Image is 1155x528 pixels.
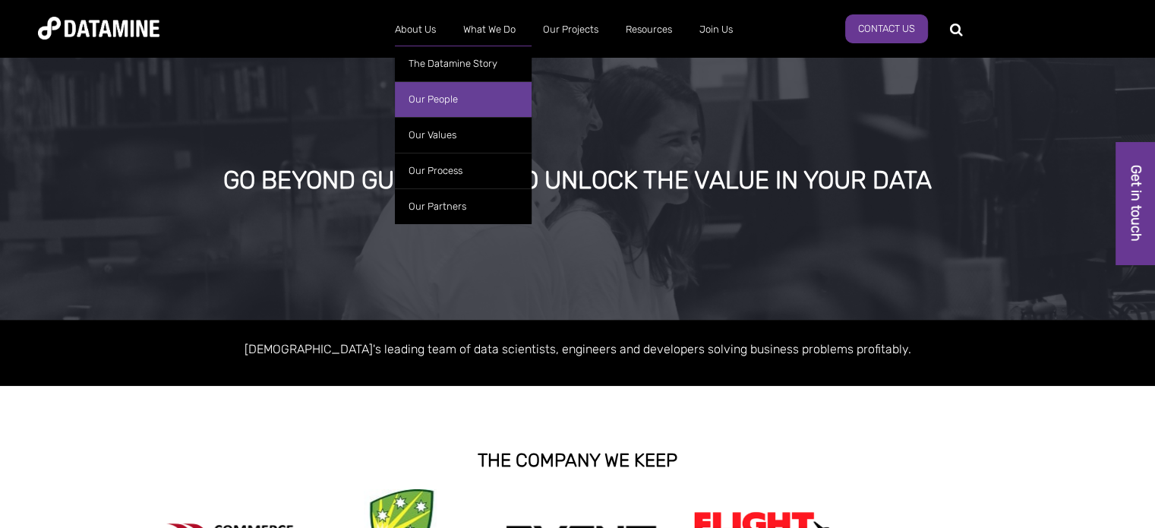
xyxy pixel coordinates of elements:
[845,14,928,43] a: Contact Us
[529,10,612,49] a: Our Projects
[1116,142,1155,264] a: Get in touch
[395,81,532,117] a: Our People
[478,450,677,471] strong: THE COMPANY WE KEEP
[38,17,159,40] img: Datamine
[395,46,532,81] a: The Datamine Story
[395,153,532,188] a: Our Process
[135,167,1021,194] div: GO BEYOND GUESSWORK TO UNLOCK THE VALUE IN YOUR DATA
[395,188,532,224] a: Our Partners
[686,10,746,49] a: Join Us
[450,10,529,49] a: What We Do
[145,339,1011,359] p: [DEMOGRAPHIC_DATA]'s leading team of data scientists, engineers and developers solving business p...
[612,10,686,49] a: Resources
[395,117,532,153] a: Our Values
[381,10,450,49] a: About Us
